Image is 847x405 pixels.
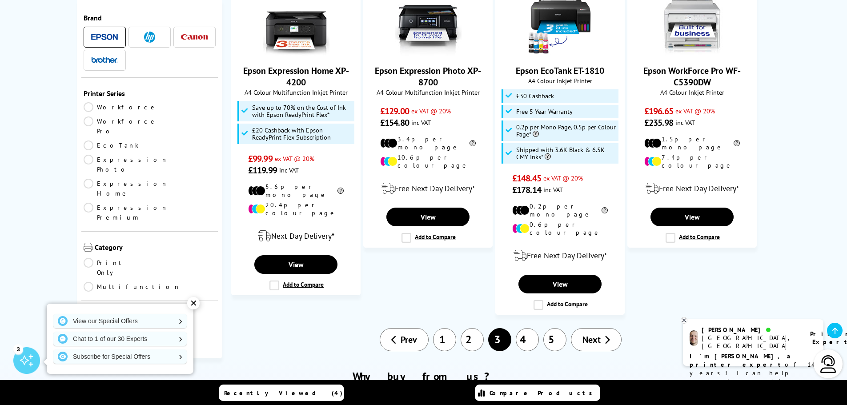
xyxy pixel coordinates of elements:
a: Epson Expression Home XP-4200 [243,65,349,88]
a: View [386,208,469,226]
li: 5.6p per mono page [248,183,344,199]
li: 0.6p per colour page [512,221,608,237]
img: Canon [181,34,208,40]
li: 0.2p per mono page [512,202,608,218]
span: Next [582,334,601,345]
a: Brother [91,55,118,66]
div: modal_delivery [632,176,752,201]
img: HP [144,32,155,43]
a: Workforce [84,102,157,112]
span: inc VAT [279,166,299,174]
li: 20.4p per colour page [248,201,344,217]
span: Shipped with 3.6K Black & 6.5K CMY Inks* [516,146,617,160]
a: EcoTank [84,140,150,150]
p: of 14 years! I can help you choose the right product [690,352,817,394]
a: View [254,255,337,274]
div: modal_delivery [236,224,356,249]
a: 1 [433,328,456,351]
h2: Why buy from us? [93,369,754,383]
span: ex VAT @ 20% [543,174,583,182]
div: [PERSON_NAME] [702,326,799,334]
li: 10.6p per colour page [380,153,476,169]
span: Save up to 70% on the Cost of Ink with Epson ReadyPrint Flex* [252,104,353,118]
div: 3 [13,344,23,354]
span: £154.80 [380,117,409,128]
span: A4 Colour Inkjet Printer [632,88,752,96]
div: modal_delivery [500,243,620,268]
a: Recently Viewed (4) [219,385,344,401]
span: inc VAT [411,118,431,127]
a: Epson WorkForce Pro WF-C5390DW [659,49,726,58]
a: Workforce Pro [84,116,157,136]
span: inc VAT [543,185,563,194]
a: View [518,275,601,293]
div: [GEOGRAPHIC_DATA], [GEOGRAPHIC_DATA] [702,334,799,350]
a: Epson [91,32,118,43]
span: £178.14 [512,184,541,196]
span: ex VAT @ 20% [675,107,715,115]
span: A4 Colour Multifunction Inkjet Printer [236,88,356,96]
span: £30 Cashback [516,92,554,100]
span: Brand [84,13,216,22]
span: inc VAT [675,118,695,127]
a: Expression Photo [84,155,168,174]
img: ashley-livechat.png [690,330,698,346]
li: 7.4p per colour page [644,153,740,169]
a: 2 [461,328,484,351]
span: £235.98 [644,117,673,128]
a: Epson EcoTank ET-1810 [527,49,594,58]
a: Expression Home [84,179,168,198]
div: ✕ [187,297,200,309]
a: Canon [181,32,208,43]
a: Chat to 1 of our 30 Experts [53,332,187,346]
li: 3.4p per mono page [380,135,476,151]
img: Category [84,243,92,252]
span: Compare Products [490,389,597,397]
span: £196.65 [644,105,673,117]
span: ex VAT @ 20% [275,154,314,163]
span: Recently Viewed (4) [224,389,343,397]
a: Epson Expression Photo XP-8700 [395,49,462,58]
a: View [650,208,733,226]
span: £148.45 [512,172,541,184]
a: Compare Products [475,385,600,401]
span: £20 Cashback with Epson ReadyPrint Flex Subscription [252,127,353,141]
b: I'm [PERSON_NAME], a printer expert [690,352,793,369]
label: Add to Compare [401,233,456,243]
span: £99.99 [248,153,273,164]
span: Prev [401,334,417,345]
span: Category [95,243,216,253]
img: Epson [91,34,118,40]
span: ex VAT @ 20% [411,107,451,115]
a: Epson EcoTank ET-1810 [516,65,604,76]
img: user-headset-light.svg [819,355,837,373]
a: 5 [543,328,566,351]
a: Epson Expression Photo XP-8700 [375,65,481,88]
label: Add to Compare [666,233,720,243]
span: £119.99 [248,164,277,176]
li: 1.5p per mono page [644,135,740,151]
a: HP [136,32,163,43]
span: A4 Colour Inkjet Printer [500,76,620,85]
a: Subscribe for Special Offers [53,349,187,364]
a: Next [571,328,622,351]
a: Prev [380,328,429,351]
div: modal_delivery [368,176,488,201]
a: Epson WorkForce Pro WF-C5390DW [643,65,741,88]
a: Print Only [84,258,150,277]
a: Epson Expression Home XP-4200 [263,49,329,58]
span: Printer Series [84,89,216,98]
label: Add to Compare [534,300,588,310]
span: Free 5 Year Warranty [516,108,573,115]
a: Expression Premium [84,203,168,222]
span: A4 Colour Multifunction Inkjet Printer [368,88,488,96]
span: £129.00 [380,105,409,117]
a: Multifunction [84,282,181,292]
a: 4 [516,328,539,351]
a: View our Special Offers [53,314,187,328]
img: Brother [91,57,118,63]
label: Add to Compare [269,281,324,290]
span: 0.2p per Mono Page, 0.5p per Colour Page* [516,124,617,138]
